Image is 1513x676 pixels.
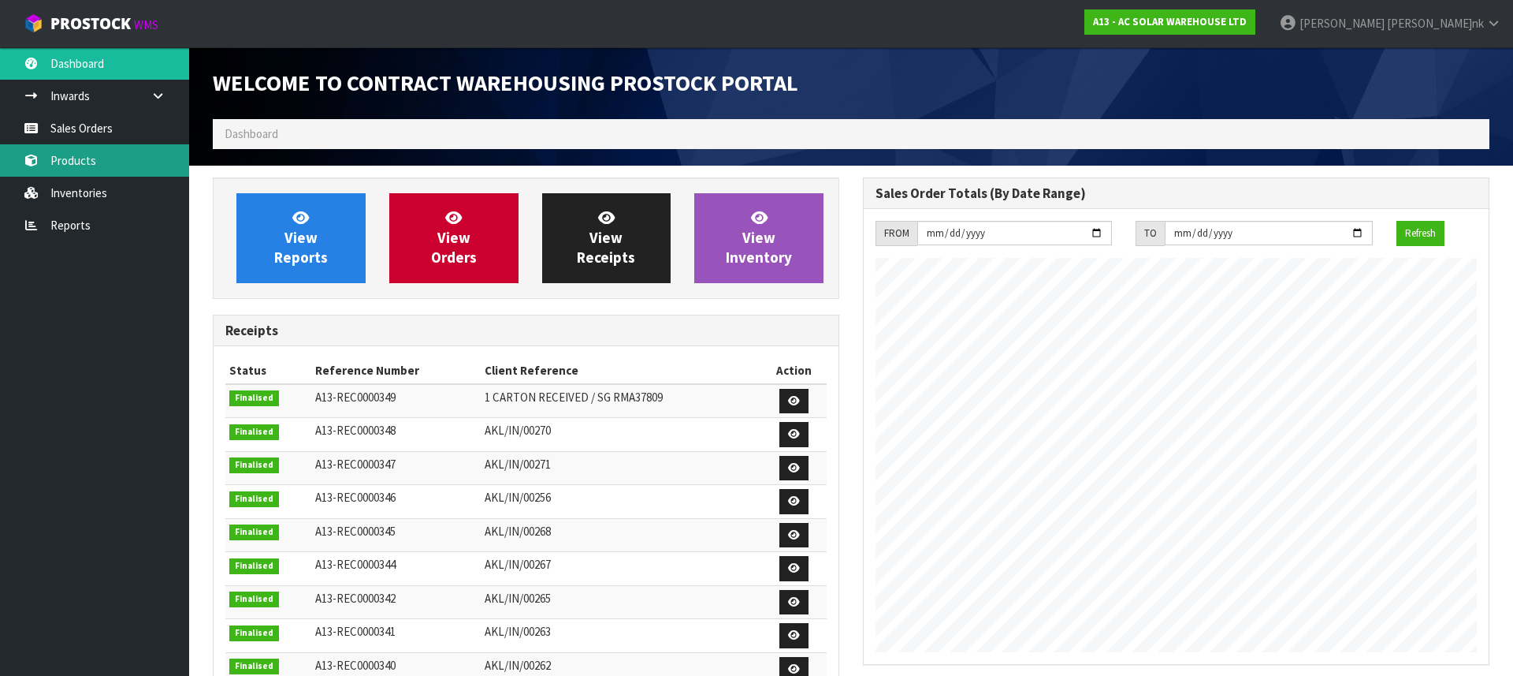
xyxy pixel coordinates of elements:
span: [PERSON_NAME] [1299,16,1385,31]
span: A13-REC0000348 [315,423,396,438]
span: Finalised [229,558,279,574]
span: A13-REC0000342 [315,591,396,606]
span: Welcome to Contract Warehousing ProStock Portal [213,69,798,97]
span: View Reports [274,208,328,267]
div: FROM [875,221,917,246]
span: Finalised [229,525,279,540]
span: A13-REC0000346 [315,490,396,505]
span: Finalised [229,491,279,507]
span: [PERSON_NAME]nk [1387,16,1484,31]
span: View Orders [431,208,477,267]
span: AKL/IN/00263 [485,624,551,639]
a: ViewOrders [389,193,519,283]
h3: Sales Order Totals (By Date Range) [875,186,1477,201]
h3: Receipts [225,323,827,338]
span: Finalised [229,390,279,406]
span: Finalised [229,626,279,641]
span: AKL/IN/00256 [485,490,551,505]
a: ViewInventory [694,193,823,283]
span: Finalised [229,659,279,674]
th: Client Reference [481,358,761,383]
th: Action [761,358,827,383]
a: ViewReports [236,193,366,283]
span: A13-REC0000345 [315,524,396,539]
th: Reference Number [311,358,480,383]
a: ViewReceipts [542,193,671,283]
th: Status [225,358,311,383]
span: ProStock [50,13,131,34]
span: A13-REC0000349 [315,390,396,405]
span: A13-REC0000344 [315,557,396,572]
div: TO [1136,221,1165,246]
button: Refresh [1396,221,1444,246]
span: AKL/IN/00271 [485,457,551,472]
span: Finalised [229,424,279,440]
span: A13-REC0000341 [315,624,396,639]
span: View Receipts [577,208,635,267]
img: cube-alt.png [24,13,43,33]
span: AKL/IN/00268 [485,524,551,539]
small: WMS [134,17,158,32]
span: A13-REC0000340 [315,658,396,673]
span: Finalised [229,458,279,473]
strong: A13 - AC SOLAR WAREHOUSE LTD [1093,15,1247,28]
span: AKL/IN/00267 [485,557,551,572]
span: Dashboard [225,126,278,141]
span: AKL/IN/00270 [485,423,551,438]
span: 1 CARTON RECEIVED / SG RMA37809 [485,390,663,405]
span: AKL/IN/00262 [485,658,551,673]
span: View Inventory [726,208,792,267]
span: Finalised [229,592,279,607]
span: A13-REC0000347 [315,457,396,472]
span: AKL/IN/00265 [485,591,551,606]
